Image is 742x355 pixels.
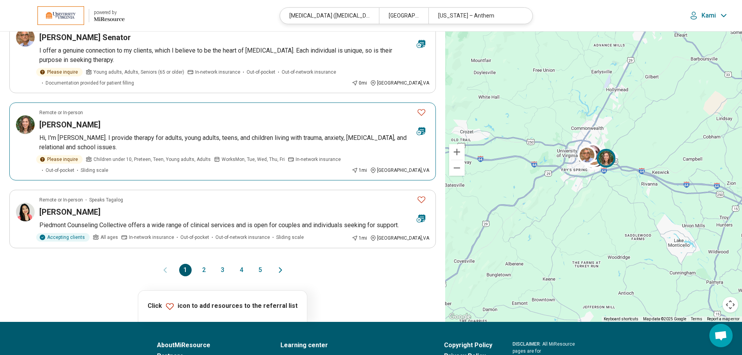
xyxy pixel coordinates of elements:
span: Out-of-pocket [46,167,74,174]
span: In-network insurance [296,156,341,163]
button: 5 [254,264,266,276]
button: Zoom out [449,160,465,176]
p: Remote or In-person [39,196,83,203]
button: 3 [217,264,229,276]
div: [MEDICAL_DATA] ([MEDICAL_DATA]) [280,8,379,24]
a: Open this area in Google Maps (opens a new window) [447,312,473,322]
span: Children under 10, Preteen, Teen, Young adults, Adults [93,156,211,163]
div: 0 mi [352,79,367,87]
span: Sliding scale [276,234,304,241]
div: Accepting clients [36,233,90,242]
button: Favorite [414,192,429,208]
div: [GEOGRAPHIC_DATA] , VA [370,167,429,174]
div: Please inquire [36,68,83,76]
a: AboutMiResource [157,341,260,350]
span: All ages [100,234,118,241]
span: Sliding scale [81,167,108,174]
button: 2 [198,264,210,276]
button: Next page [276,264,285,276]
a: Copyright Policy [444,341,492,350]
p: Kami [701,12,716,19]
p: Click icon to add resources to the referral list [148,302,298,311]
div: Please inquire [36,155,83,164]
a: Learning center [280,341,424,350]
img: University of Virginia [37,6,84,25]
a: University of Virginiapowered by [12,6,125,25]
span: In-network insurance [195,69,240,76]
span: Map data ©2025 Google [643,317,686,321]
span: In-network insurance [129,234,174,241]
h3: [PERSON_NAME] [39,207,100,217]
div: [GEOGRAPHIC_DATA] , VA [370,79,429,87]
a: Report a map error [707,317,740,321]
button: Favorite [414,104,429,120]
img: Google [447,312,473,322]
h3: [PERSON_NAME] Senator [39,32,131,43]
span: Out-of-network insurance [282,69,336,76]
button: Keyboard shortcuts [604,316,638,322]
button: 4 [235,264,248,276]
span: DISCLAIMER [513,341,540,347]
span: Out-of-pocket [180,234,209,241]
button: 1 [179,264,192,276]
button: Map camera controls [723,297,738,313]
button: Previous page [160,264,170,276]
p: Hi, I'm [PERSON_NAME]. I provide therapy for adults, young adults, teens, and children living wit... [39,133,429,152]
span: Speaks Tagalog [89,196,123,203]
a: Terms (opens in new tab) [691,317,702,321]
div: [GEOGRAPHIC_DATA] , VA [370,235,429,242]
div: Open chat [709,324,733,347]
span: Works Mon, Tue, Wed, Thu, Fri [222,156,285,163]
span: Young adults, Adults, Seniors (65 or older) [93,69,184,76]
span: Out-of-pocket [247,69,275,76]
p: Remote or In-person [39,109,83,116]
div: [US_STATE] – Anthem [428,8,527,24]
p: I offer a genuine connection to my clients, which I believe to be the heart of [MEDICAL_DATA]. Ea... [39,46,429,65]
div: 1 mi [352,167,367,174]
span: Out-of-network insurance [215,234,270,241]
p: Piedmont Counseling Collective offers a wide range of clinical services and is open for couples a... [39,221,429,230]
div: [GEOGRAPHIC_DATA], [GEOGRAPHIC_DATA] [379,8,428,24]
button: Zoom in [449,144,465,160]
span: Documentation provided for patient filling [46,79,134,87]
h3: [PERSON_NAME] [39,119,100,130]
div: 1 mi [352,235,367,242]
div: powered by [94,9,125,16]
